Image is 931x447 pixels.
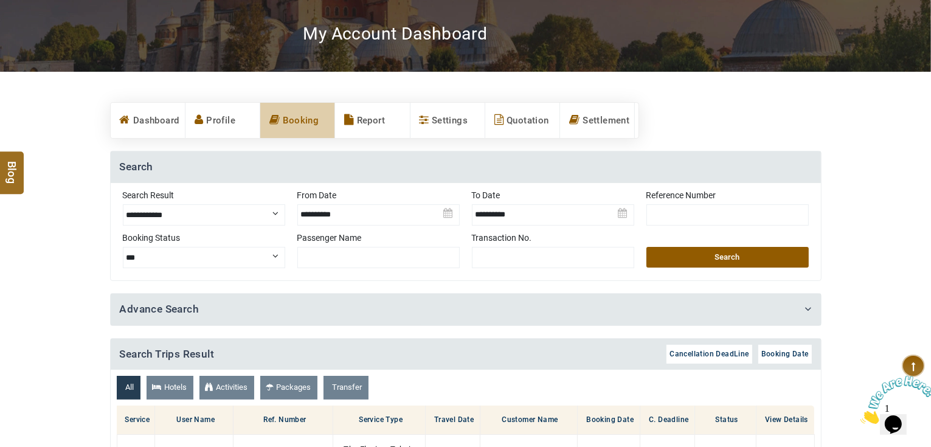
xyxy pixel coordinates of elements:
h4: Search Trips Result [111,339,821,370]
a: Packages [260,376,317,400]
a: Settings [410,103,485,138]
a: Quotation [485,103,559,138]
th: Service [117,406,155,435]
h4: Search [111,151,821,183]
a: Booking [260,103,334,138]
a: Profile [185,103,260,138]
label: Passenger Name [297,232,460,244]
label: Reference Number [646,189,809,201]
span: Cancellation DeadLine [670,350,749,358]
th: Booking Date [577,406,640,435]
a: Transfer [324,376,369,400]
th: Customer Name [480,406,577,435]
label: Transaction No. [472,232,634,244]
iframe: chat widget [856,371,931,429]
label: Search Result [123,189,285,201]
span: Blog [4,161,20,171]
th: Ref. Number [234,406,333,435]
th: C. Deadline [640,406,694,435]
th: Travel Date [425,406,480,435]
a: Dashboard [111,103,185,138]
a: Settlement [560,103,634,138]
h2: My Account Dashboard [303,23,488,44]
button: Search [646,247,809,268]
label: Booking Status [123,232,285,244]
a: Activities [199,376,254,400]
th: User Name [155,406,234,435]
a: All [117,376,140,400]
th: Status [694,406,756,435]
a: Report [335,103,409,138]
th: View Details [756,406,814,435]
span: Booking Date [761,350,809,358]
img: Chat attention grabber [5,5,80,53]
a: Advance Search [120,303,199,315]
span: 1 [5,5,10,15]
th: Service Type [333,406,425,435]
a: Hotels [147,376,193,400]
